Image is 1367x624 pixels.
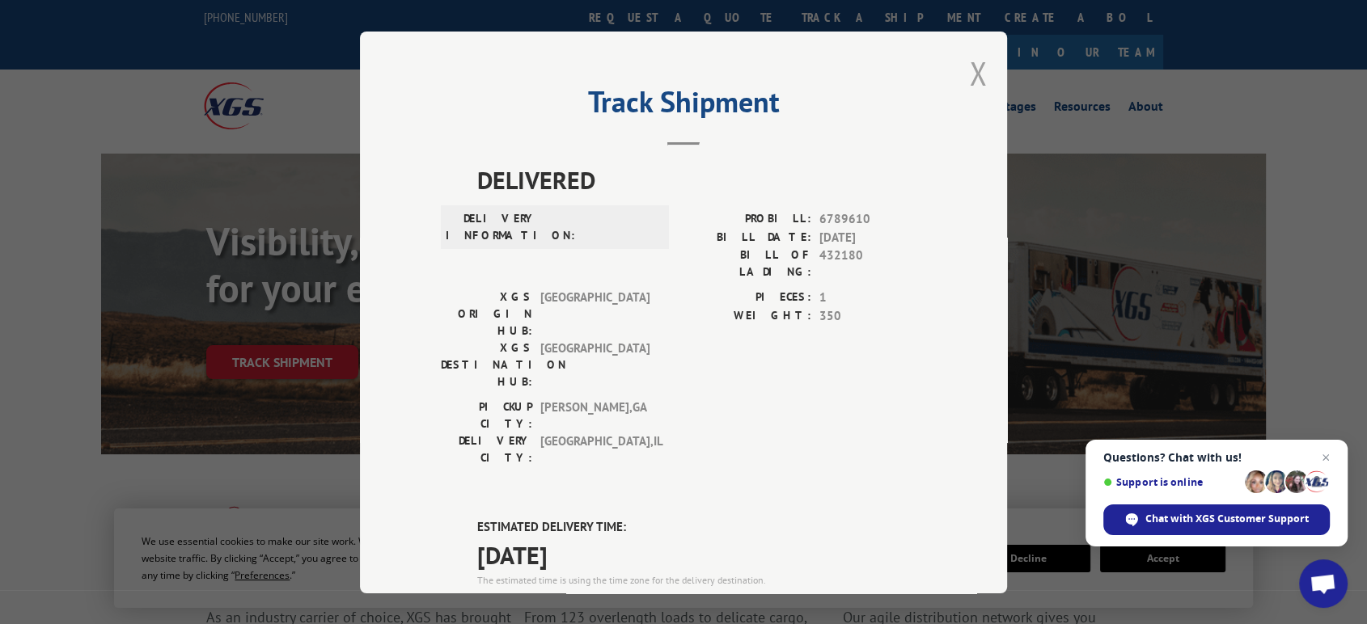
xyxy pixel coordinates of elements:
h2: Track Shipment [441,91,926,121]
label: PICKUP CITY: [441,398,532,432]
label: BILL OF LADING: [683,247,811,280]
span: Chat with XGS Customer Support [1145,512,1309,526]
label: ESTIMATED DELIVERY TIME: [477,518,926,537]
span: [DATE] [477,536,926,572]
span: [PERSON_NAME] , GA [540,398,650,432]
label: XGS DESTINATION HUB: [441,339,532,390]
span: Questions? Chat with us! [1103,451,1330,464]
span: [DATE] [819,228,926,247]
div: Chat with XGS Customer Support [1103,504,1330,535]
span: Close chat [1316,448,1335,467]
button: Close modal [969,52,987,95]
label: DELIVERY INFORMATION: [446,210,537,244]
span: 350 [819,306,926,325]
span: [GEOGRAPHIC_DATA] , IL [540,432,650,466]
span: 6789610 [819,210,926,229]
label: DELIVERY CITY: [441,432,532,466]
label: XGS ORIGIN HUB: [441,289,532,339]
label: WEIGHT: [683,306,811,325]
span: [GEOGRAPHIC_DATA] [540,339,650,390]
span: DELIVERED [477,162,926,198]
span: [GEOGRAPHIC_DATA] [540,289,650,339]
label: PROBILL: [683,210,811,229]
span: Support is online [1103,476,1239,488]
span: 1 [819,289,926,307]
div: The estimated time is using the time zone for the delivery destination. [477,572,926,587]
label: PIECES: [683,289,811,307]
div: Open chat [1299,559,1348,608]
span: 432180 [819,247,926,280]
label: BILL DATE: [683,228,811,247]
